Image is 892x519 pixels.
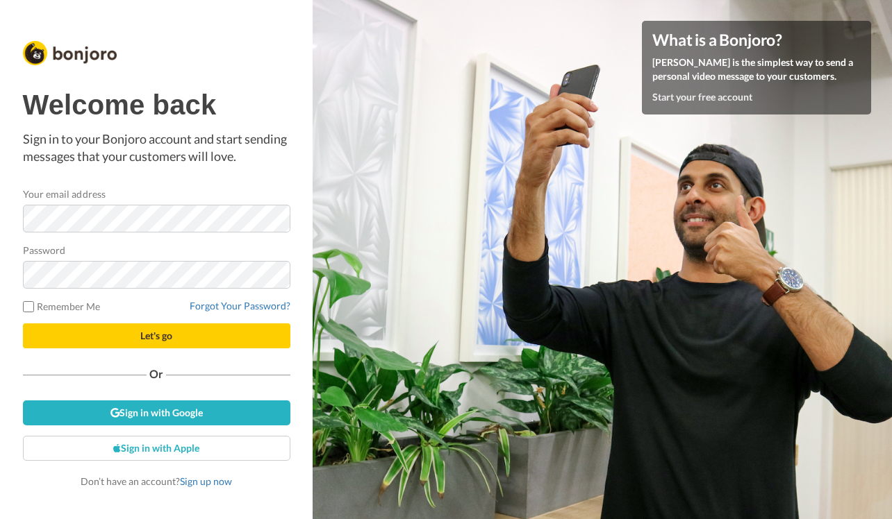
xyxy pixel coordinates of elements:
[140,330,172,341] span: Let's go
[23,323,290,348] button: Let's go
[23,243,66,257] label: Password
[23,187,106,201] label: Your email address
[190,300,290,312] a: Forgot Your Password?
[23,130,290,166] p: Sign in to your Bonjoro account and start sending messages that your customers will love.
[180,475,232,487] a: Sign up now
[652,56,861,83] p: [PERSON_NAME] is the simplest way to send a personal video message to your customers.
[23,400,290,425] a: Sign in with Google
[23,90,290,120] h1: Welcome back
[652,31,861,49] h4: What is a Bonjoro?
[23,299,101,314] label: Remember Me
[652,91,752,103] a: Start your free account
[23,301,34,312] input: Remember Me
[23,436,290,461] a: Sign in with Apple
[81,475,232,487] span: Don’t have an account?
[147,369,166,379] span: Or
